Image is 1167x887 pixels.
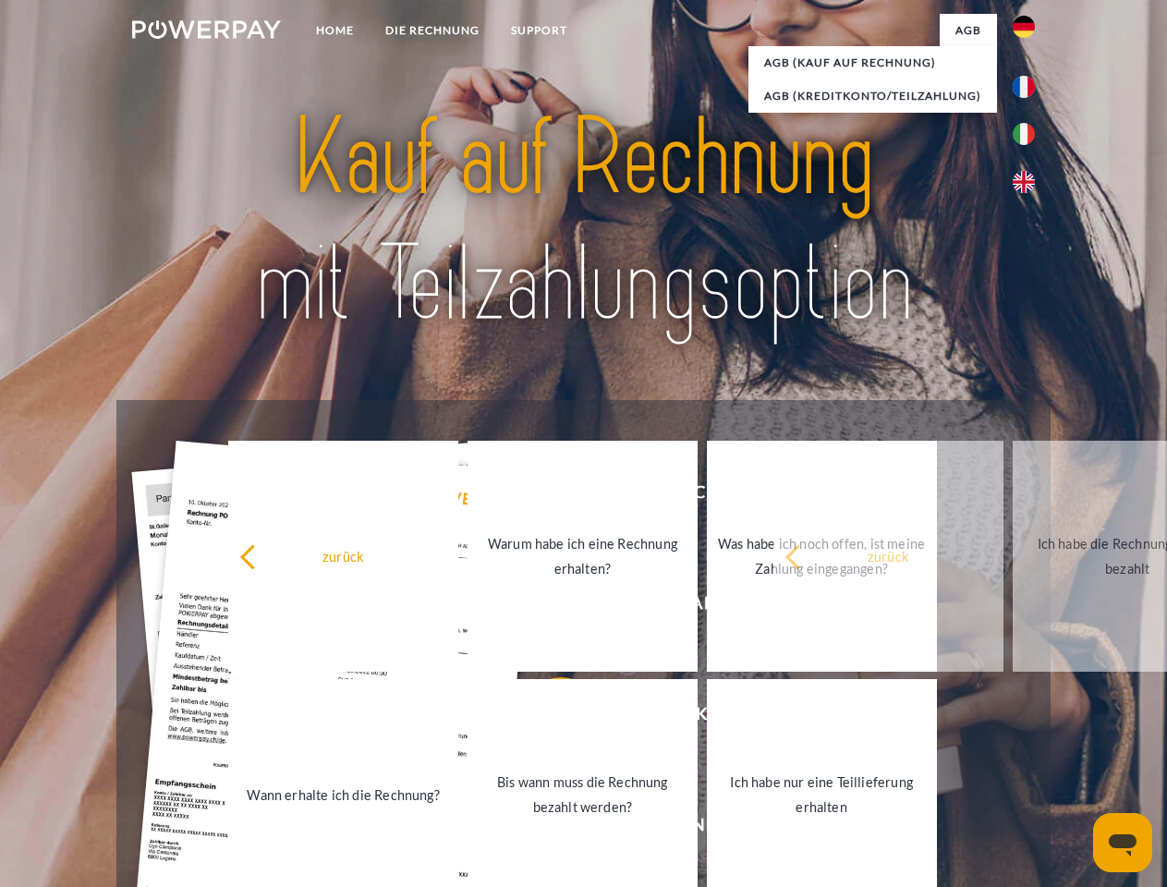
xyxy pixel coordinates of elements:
[1013,76,1035,98] img: fr
[940,14,997,47] a: agb
[748,46,997,79] a: AGB (Kauf auf Rechnung)
[495,14,583,47] a: SUPPORT
[784,543,992,568] div: zurück
[707,441,937,672] a: Was habe ich noch offen, ist meine Zahlung eingegangen?
[1013,171,1035,193] img: en
[239,543,447,568] div: zurück
[718,770,926,820] div: Ich habe nur eine Teillieferung erhalten
[176,89,991,354] img: title-powerpay_de.svg
[239,782,447,807] div: Wann erhalte ich die Rechnung?
[370,14,495,47] a: DIE RECHNUNG
[479,531,687,581] div: Warum habe ich eine Rechnung erhalten?
[748,79,997,113] a: AGB (Kreditkonto/Teilzahlung)
[1093,813,1152,872] iframe: Schaltfläche zum Öffnen des Messaging-Fensters
[300,14,370,47] a: Home
[479,770,687,820] div: Bis wann muss die Rechnung bezahlt werden?
[718,531,926,581] div: Was habe ich noch offen, ist meine Zahlung eingegangen?
[132,20,281,39] img: logo-powerpay-white.svg
[1013,123,1035,145] img: it
[1013,16,1035,38] img: de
